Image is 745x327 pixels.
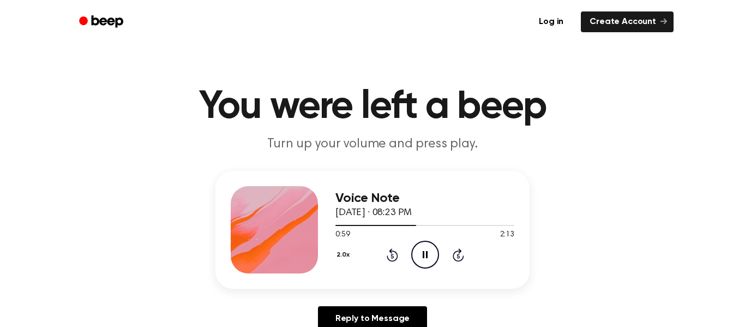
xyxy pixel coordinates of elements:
span: 0:59 [335,229,350,241]
span: 2:13 [500,229,514,241]
button: 2.0x [335,246,353,264]
a: Create Account [581,11,674,32]
a: Log in [528,9,574,34]
p: Turn up your volume and press play. [163,135,582,153]
h1: You were left a beep [93,87,652,127]
h3: Voice Note [335,191,514,206]
span: [DATE] · 08:23 PM [335,208,412,218]
a: Beep [71,11,133,33]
